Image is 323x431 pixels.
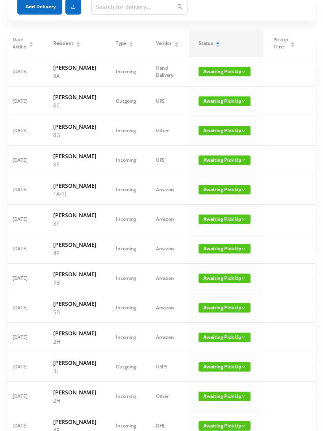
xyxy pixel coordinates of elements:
h6: [PERSON_NAME] [53,152,96,160]
td: Incoming [106,234,146,264]
td: [DATE] [3,146,43,175]
i: icon: down [241,306,245,310]
td: UPS [146,87,189,116]
div: Sort [76,41,81,45]
h6: [PERSON_NAME] [53,300,96,308]
i: icon: down [241,247,245,251]
p: 8F [53,160,96,168]
td: Outgoing [106,352,146,382]
p: 7B [53,278,96,287]
i: icon: caret-up [76,41,80,43]
td: [DATE] [3,293,43,323]
h6: [PERSON_NAME] [53,122,96,131]
i: icon: caret-up [129,41,134,43]
span: Awaiting Pick Up [199,362,251,372]
h6: [PERSON_NAME] [53,418,96,426]
i: icon: down [241,276,245,280]
i: icon: caret-down [216,44,220,46]
i: icon: caret-up [29,41,33,43]
span: Date Added [13,36,26,50]
td: Amazon [146,234,189,264]
td: Amazon [146,264,189,293]
i: icon: down [241,365,245,369]
div: Sort [215,41,220,45]
i: icon: caret-up [216,41,220,43]
i: icon: down [241,217,245,221]
p: 2H [53,337,96,346]
p: 1A-1J [53,190,96,198]
div: Sort [174,41,179,45]
td: Incoming [106,293,146,323]
h6: [PERSON_NAME] [53,359,96,367]
i: icon: down [241,158,245,162]
span: Type [116,40,126,47]
span: Awaiting Pick Up [199,185,251,194]
h6: [PERSON_NAME] [53,388,96,396]
p: 5B [53,308,96,316]
td: USPS [146,352,189,382]
i: icon: caret-up [291,41,295,43]
td: [DATE] [3,57,43,87]
td: [DATE] [3,352,43,382]
h6: [PERSON_NAME] [53,329,96,337]
h6: [PERSON_NAME] [53,93,96,101]
td: Incoming [106,57,146,87]
span: Awaiting Pick Up [199,67,251,76]
h6: [PERSON_NAME] [53,181,96,190]
span: Awaiting Pick Up [199,96,251,106]
td: Incoming [106,264,146,293]
td: Incoming [106,323,146,352]
td: Hand Delivery [146,57,189,87]
p: 4F [53,249,96,257]
td: Incoming [106,382,146,411]
td: Amazon [146,323,189,352]
p: 8G [53,131,96,139]
i: icon: down [241,335,245,339]
span: Pickup Time [273,36,288,50]
p: 8A [53,72,96,80]
td: Amazon [146,293,189,323]
td: [DATE] [3,116,43,146]
h6: [PERSON_NAME] [53,270,96,278]
i: icon: search [177,4,183,9]
i: icon: down [241,70,245,74]
td: [DATE] [3,234,43,264]
h6: [PERSON_NAME] [53,63,96,72]
p: 8F [53,219,96,228]
span: Awaiting Pick Up [199,303,251,313]
div: Sort [129,41,134,45]
td: UPS [146,146,189,175]
td: [DATE] [3,382,43,411]
p: 8C [53,101,96,109]
i: icon: down [241,394,245,398]
span: Awaiting Pick Up [199,392,251,401]
span: Awaiting Pick Up [199,215,251,224]
td: Amazon [146,205,189,234]
i: icon: caret-down [129,44,134,46]
td: [DATE] [3,323,43,352]
div: Sort [29,41,33,45]
h6: [PERSON_NAME] [53,211,96,219]
td: Incoming [106,205,146,234]
i: icon: down [241,424,245,428]
td: [DATE] [3,205,43,234]
td: Incoming [106,116,146,146]
i: icon: caret-down [76,44,80,46]
td: [DATE] [3,87,43,116]
span: Awaiting Pick Up [199,421,251,431]
span: Awaiting Pick Up [199,333,251,342]
i: icon: caret-up [174,41,179,43]
span: Awaiting Pick Up [199,126,251,135]
td: Other [146,382,189,411]
td: Other [146,116,189,146]
td: [DATE] [3,264,43,293]
span: Vendor [156,40,171,47]
span: Status [199,40,213,47]
td: Amazon [146,175,189,205]
td: Incoming [106,175,146,205]
i: icon: caret-down [291,44,295,46]
h6: [PERSON_NAME] [53,240,96,249]
p: 2H [53,396,96,405]
i: icon: caret-down [174,44,179,46]
i: icon: down [241,129,245,133]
